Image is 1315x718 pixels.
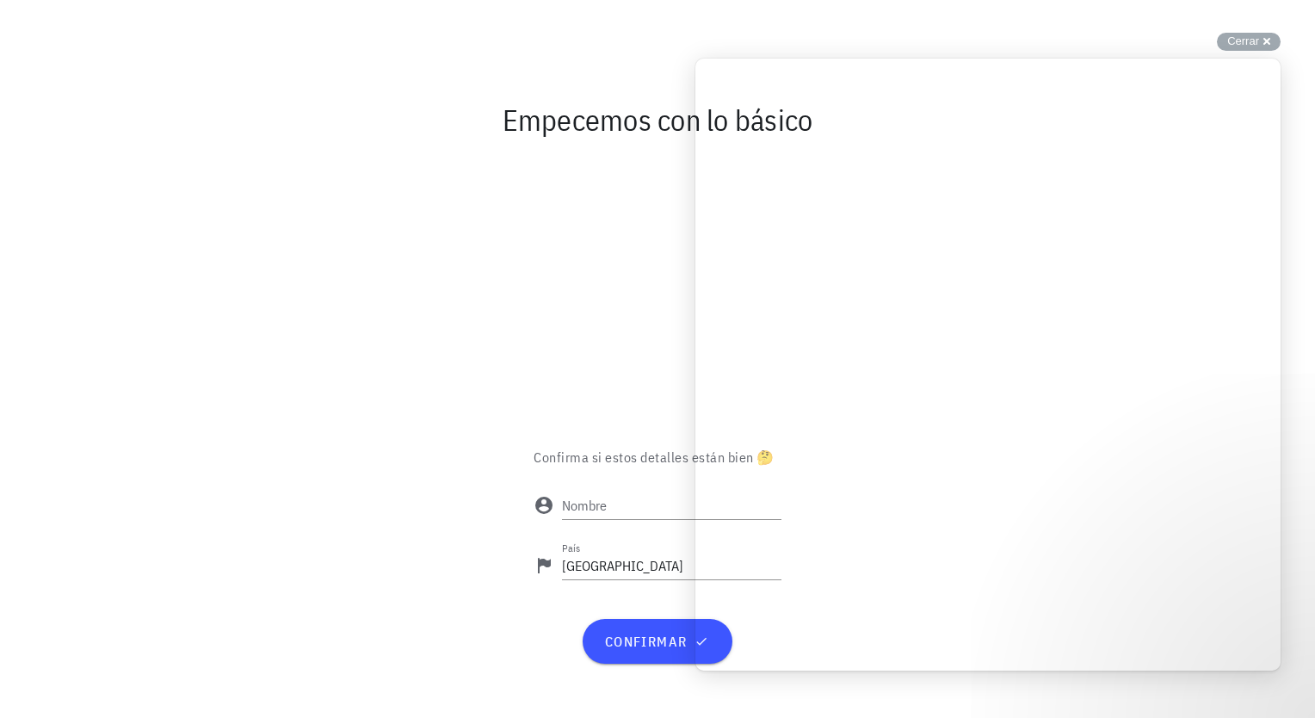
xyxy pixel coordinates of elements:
[1227,34,1259,47] span: Cerrar
[695,59,1281,671] iframe: Help Scout Beacon - Live Chat, Contact Form, and Knowledge Base
[534,447,781,467] p: Confirma si estos detalles están bien 🤔
[603,633,711,650] span: confirmar
[1217,33,1281,51] button: Cerrar
[583,619,732,664] button: confirmar
[1267,14,1294,41] div: avatar
[562,542,580,554] label: País
[148,92,1168,147] div: Empecemos con lo básico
